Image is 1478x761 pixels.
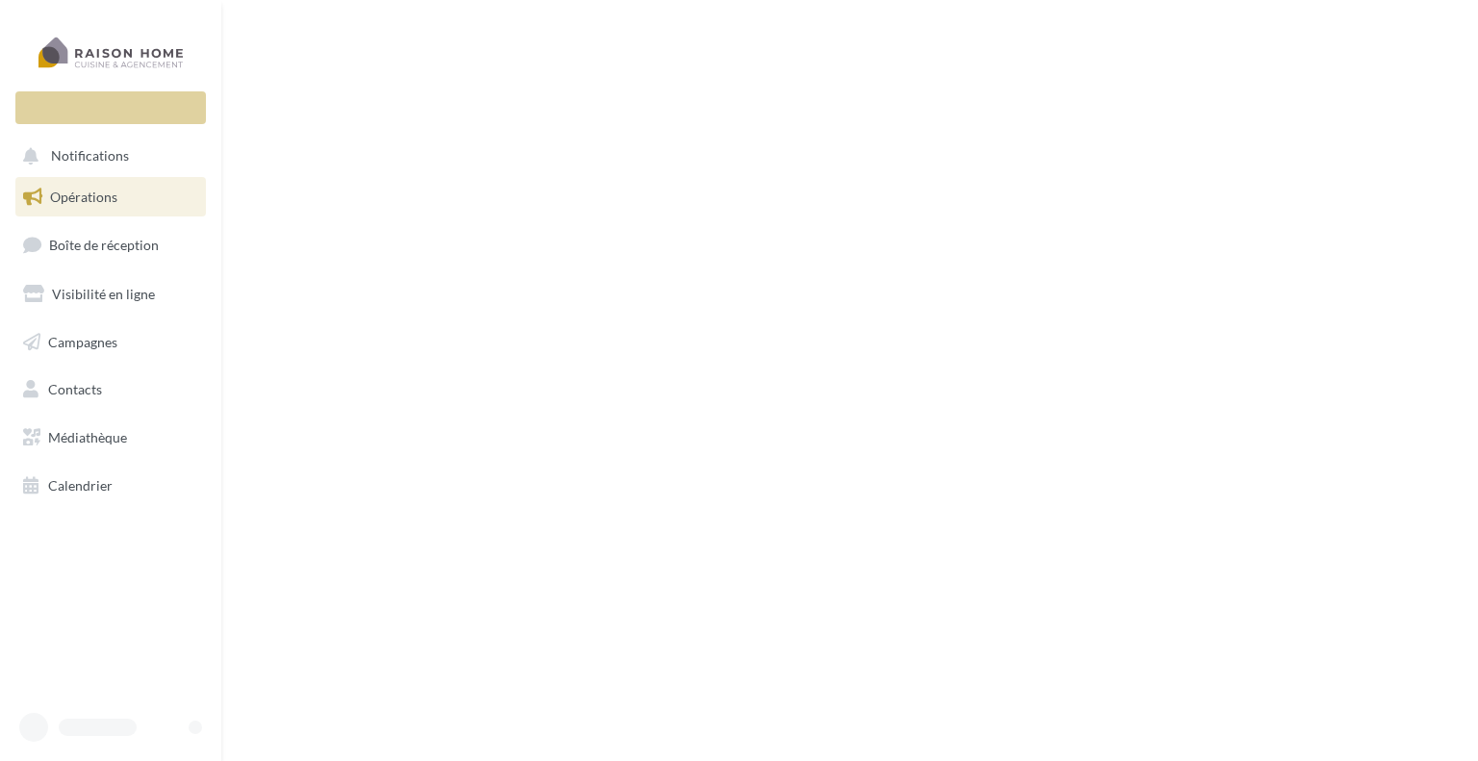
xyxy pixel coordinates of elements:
[12,177,210,217] a: Opérations
[50,189,117,205] span: Opérations
[12,369,210,410] a: Contacts
[48,477,113,494] span: Calendrier
[51,148,129,165] span: Notifications
[12,466,210,506] a: Calendrier
[48,429,127,445] span: Médiathèque
[12,418,210,458] a: Médiathèque
[12,224,210,266] a: Boîte de réception
[49,237,159,253] span: Boîte de réception
[12,274,210,315] a: Visibilité en ligne
[48,381,102,397] span: Contacts
[15,91,206,124] div: Nouvelle campagne
[12,322,210,363] a: Campagnes
[52,286,155,302] span: Visibilité en ligne
[48,333,117,349] span: Campagnes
